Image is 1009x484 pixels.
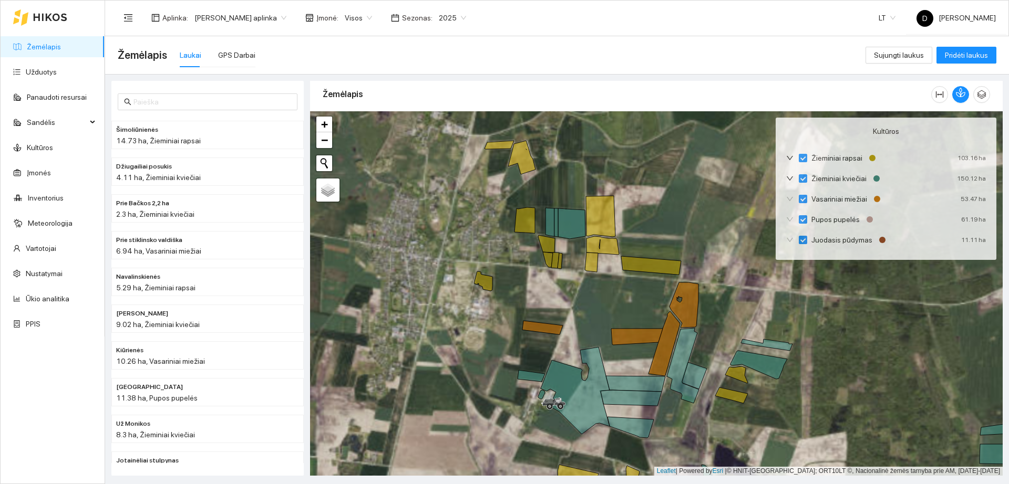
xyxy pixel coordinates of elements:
span: 8.3 ha, Žieminiai kviečiai [116,430,195,439]
span: down [786,154,794,162]
span: down [786,236,794,244]
span: 14.73 ha, Žieminiai rapsai [116,136,201,145]
span: Sandėlis [27,112,87,133]
span: column-width [932,90,948,99]
span: down [786,195,794,203]
span: Kultūros [873,125,899,137]
span: down [786,216,794,223]
span: Žieminiai rapsai [807,152,867,164]
span: down [786,175,794,182]
a: Įmonės [27,169,51,177]
span: Žieminiai kviečiai [807,173,871,184]
span: shop [305,14,314,22]
span: Sezonas : [402,12,433,24]
span: + [321,118,328,131]
span: Prie Bačkos 2,2 ha [116,198,169,208]
span: 11.38 ha, Pupos pupelės [116,394,198,402]
div: 61.19 ha [961,214,986,225]
span: Jotainėliai stulpynas [116,456,179,466]
input: Paieška [133,96,291,108]
div: 53.47 ha [961,193,986,205]
span: calendar [391,14,399,22]
a: Leaflet [657,467,676,475]
span: Už Monikos [116,419,150,429]
button: Pridėti laukus [936,47,996,64]
a: Layers [316,178,339,202]
span: 4.11 ha, Žieminiai kviečiai [116,173,201,182]
span: layout [151,14,160,22]
span: Žemėlapis [118,47,167,64]
a: Pridėti laukus [936,51,996,59]
button: Initiate a new search [316,155,332,171]
button: menu-fold [118,7,139,28]
a: Nustatymai [26,269,63,278]
span: − [321,133,328,146]
span: 6.94 ha, Vasariniai miežiai [116,247,201,255]
button: column-width [931,86,948,103]
span: 2.3 ha, Žieminiai kviečiai [116,210,194,218]
span: search [124,98,131,106]
span: Aplinka : [162,12,188,24]
span: Prie Ažuoliuko [116,309,168,319]
div: GPS Darbai [218,49,255,61]
span: LT [879,10,895,26]
button: Sujungti laukus [866,47,932,64]
span: 9.02 ha, Žieminiai kviečiai [116,320,200,329]
span: Prie stiklinsko valdiška [116,235,182,245]
span: Juodasis pūdymas [807,234,877,246]
span: Navalinskienės [116,272,160,282]
a: PPIS [26,320,40,328]
a: Meteorologija [28,219,73,227]
a: Inventorius [28,194,64,202]
span: [PERSON_NAME] [917,14,996,22]
span: Pridėti laukus [945,49,988,61]
span: Įmonė : [316,12,338,24]
span: Mileikiškės [116,382,183,392]
div: 11.11 ha [961,234,986,246]
a: Vartotojai [26,244,56,252]
a: Esri [713,467,724,475]
a: Sujungti laukus [866,51,932,59]
span: Pupos pupelės [807,214,864,225]
span: menu-fold [123,13,133,23]
span: 2025 [439,10,466,26]
span: D [922,10,928,27]
span: 5.29 ha, Žieminiai rapsai [116,283,195,292]
span: | [725,467,727,475]
span: 10.26 ha, Vasariniai miežiai [116,357,205,365]
div: 150.12 ha [957,173,986,184]
a: Ūkio analitika [26,294,69,303]
div: 103.16 ha [957,152,986,164]
a: Žemėlapis [27,43,61,51]
span: Visos [345,10,372,26]
span: Džiugailiai posukis [116,162,172,172]
a: Užduotys [26,68,57,76]
div: Žemėlapis [323,79,931,109]
span: Šimoliūnienės [116,125,158,135]
span: Kiūrienės [116,345,143,355]
div: Laukai [180,49,201,61]
a: Kultūros [27,143,53,152]
a: Zoom in [316,117,332,132]
span: Donato Grakausko aplinka [194,10,286,26]
div: | Powered by © HNIT-[GEOGRAPHIC_DATA]; ORT10LT ©, Nacionalinė žemės tarnyba prie AM, [DATE]-[DATE] [654,467,1003,476]
a: Panaudoti resursai [27,93,87,101]
span: Sujungti laukus [874,49,924,61]
span: Vasariniai miežiai [807,193,871,205]
a: Zoom out [316,132,332,148]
